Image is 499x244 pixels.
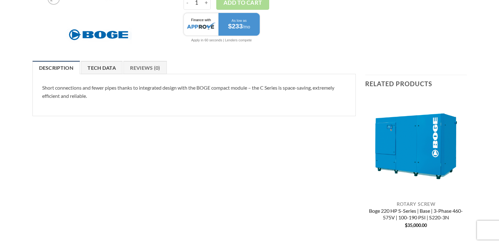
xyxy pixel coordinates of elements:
[365,201,467,207] p: Rotary Screw
[405,223,407,228] span: $
[123,61,167,74] a: Reviews (0)
[32,61,80,74] a: Description
[405,223,427,228] bdi: 35,000.00
[42,84,346,100] p: Short connections and fewer pipes thanks to integrated design with the BOGE compact module – the ...
[365,75,467,92] h3: Related products
[65,26,132,44] img: Boge
[81,61,122,74] a: Tech Data
[365,95,467,197] img: Boge 220 HP S-Series | Base | 3-Phase 460-575V | 100-190 PSI | S220-3N
[365,208,467,222] a: Boge 220 HP S-Series | Base | 3-Phase 460-575V | 100-190 PSI | S220-3N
